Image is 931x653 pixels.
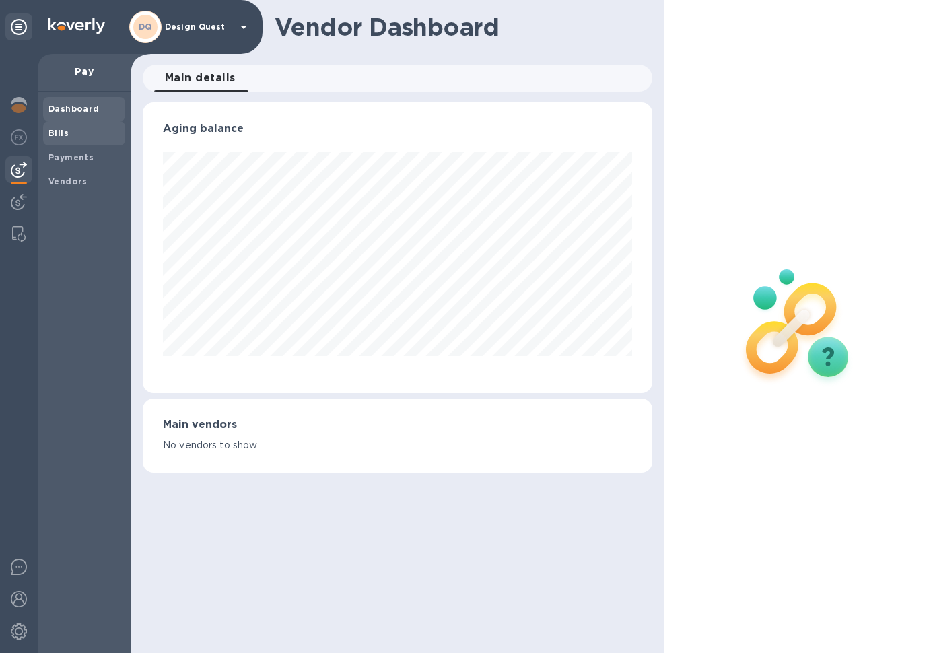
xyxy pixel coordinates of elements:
img: Logo [48,18,105,34]
p: Pay [48,65,120,78]
p: No vendors to show [163,438,632,452]
h3: Aging balance [163,123,632,135]
b: Payments [48,152,94,162]
b: DQ [139,22,152,32]
p: Design Quest [165,22,232,32]
img: Foreign exchange [11,129,27,145]
b: Vendors [48,176,88,186]
h1: Vendor Dashboard [275,13,643,41]
h3: Main vendors [163,419,632,432]
span: Main details [165,69,236,88]
b: Bills [48,128,69,138]
b: Dashboard [48,104,100,114]
div: Unpin categories [5,13,32,40]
